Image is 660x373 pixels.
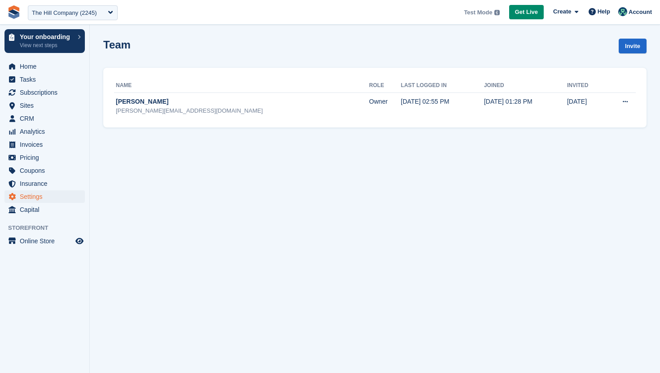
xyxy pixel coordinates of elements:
a: menu [4,235,85,247]
span: Home [20,60,74,73]
a: menu [4,99,85,112]
span: Capital [20,203,74,216]
a: menu [4,112,85,125]
a: menu [4,73,85,86]
a: Invite [619,39,647,53]
a: menu [4,190,85,203]
a: menu [4,164,85,177]
a: Your onboarding View next steps [4,29,85,53]
span: Subscriptions [20,86,74,99]
a: menu [4,125,85,138]
td: [DATE] 02:55 PM [401,92,484,120]
span: Insurance [20,177,74,190]
span: Tasks [20,73,74,86]
p: Your onboarding [20,34,73,40]
span: Help [598,7,610,16]
span: Account [629,8,652,17]
img: Jennifer Ofodile [618,7,627,16]
th: Joined [484,79,567,93]
span: Test Mode [464,8,492,17]
a: menu [4,138,85,151]
a: menu [4,203,85,216]
span: Storefront [8,224,89,233]
div: The Hill Company (2245) [32,9,97,18]
span: Analytics [20,125,74,138]
th: Invited [567,79,603,93]
span: Pricing [20,151,74,164]
div: [PERSON_NAME][EMAIL_ADDRESS][DOMAIN_NAME] [116,106,369,115]
span: Create [553,7,571,16]
span: CRM [20,112,74,125]
th: Last logged in [401,79,484,93]
td: Owner [369,92,401,120]
h1: Team [103,39,131,51]
a: Preview store [74,236,85,246]
span: Sites [20,99,74,112]
span: Invoices [20,138,74,151]
img: icon-info-grey-7440780725fd019a000dd9b08b2336e03edf1995a4989e88bcd33f0948082b44.svg [494,10,500,15]
div: [PERSON_NAME] [116,97,369,106]
a: menu [4,60,85,73]
td: [DATE] [567,92,603,120]
td: [DATE] 01:28 PM [484,92,567,120]
img: stora-icon-8386f47178a22dfd0bd8f6a31ec36ba5ce8667c1dd55bd0f319d3a0aa187defe.svg [7,5,21,19]
span: Get Live [515,8,538,17]
span: Settings [20,190,74,203]
a: menu [4,86,85,99]
span: Online Store [20,235,74,247]
p: View next steps [20,41,73,49]
th: Name [114,79,369,93]
span: Coupons [20,164,74,177]
a: menu [4,151,85,164]
a: Get Live [509,5,544,20]
th: Role [369,79,401,93]
a: menu [4,177,85,190]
